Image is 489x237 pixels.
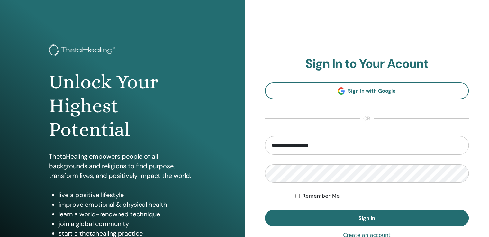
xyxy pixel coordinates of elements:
[348,87,396,94] span: Sign In with Google
[360,115,374,123] span: or
[265,82,469,99] a: Sign In with Google
[59,209,196,219] li: learn a world-renowned technique
[49,151,196,180] p: ThetaHealing empowers people of all backgrounds and religions to find purpose, transform lives, a...
[358,215,375,222] span: Sign In
[265,57,469,71] h2: Sign In to Your Acount
[295,192,469,200] div: Keep me authenticated indefinitely or until I manually logout
[59,200,196,209] li: improve emotional & physical health
[265,210,469,226] button: Sign In
[302,192,340,200] label: Remember Me
[49,70,196,142] h1: Unlock Your Highest Potential
[59,219,196,229] li: join a global community
[59,190,196,200] li: live a positive lifestyle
